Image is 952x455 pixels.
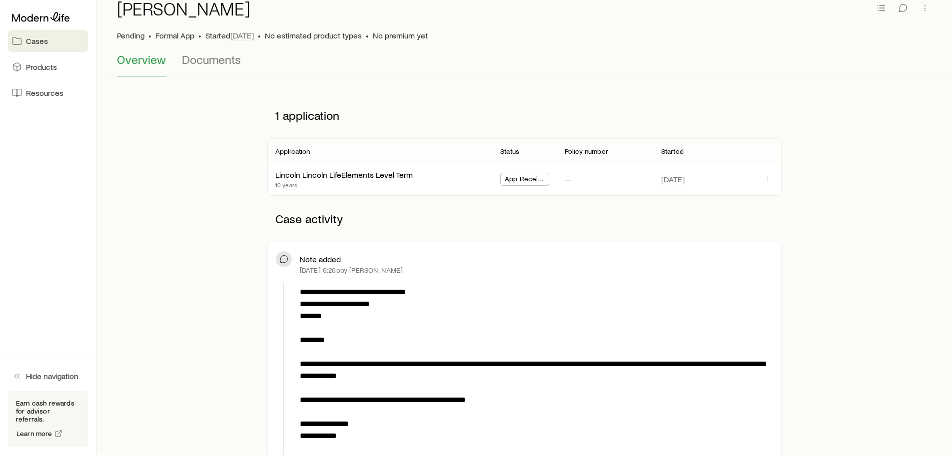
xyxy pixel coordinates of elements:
[267,204,782,234] p: Case activity
[275,170,413,179] a: Lincoln Lincoln LifeElements Level Term
[275,170,413,180] div: Lincoln Lincoln LifeElements Level Term
[16,430,52,437] span: Learn more
[267,100,782,130] p: 1 application
[661,174,685,184] span: [DATE]
[275,181,413,189] p: 10 years
[148,30,151,40] span: •
[26,36,48,46] span: Cases
[8,391,88,447] div: Earn cash rewards for advisor referrals.Learn more
[661,147,684,155] p: Started
[16,399,80,423] p: Earn cash rewards for advisor referrals.
[26,62,57,72] span: Products
[8,56,88,78] a: Products
[373,30,428,40] span: No premium yet
[275,147,310,155] p: Application
[205,30,254,40] p: Started
[8,30,88,52] a: Cases
[565,147,608,155] p: Policy number
[300,254,341,264] p: Note added
[26,371,78,381] span: Hide navigation
[155,30,194,40] span: Formal App
[117,52,932,76] div: Case details tabs
[198,30,201,40] span: •
[8,82,88,104] a: Resources
[117,52,166,66] span: Overview
[500,147,519,155] p: Status
[182,52,241,66] span: Documents
[26,88,63,98] span: Resources
[505,175,545,185] span: App Received
[258,30,261,40] span: •
[300,266,403,274] p: [DATE] 6:26p by [PERSON_NAME]
[565,174,571,184] p: —
[117,30,144,40] p: Pending
[366,30,369,40] span: •
[230,30,254,40] span: [DATE]
[8,365,88,387] button: Hide navigation
[265,30,362,40] span: No estimated product types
